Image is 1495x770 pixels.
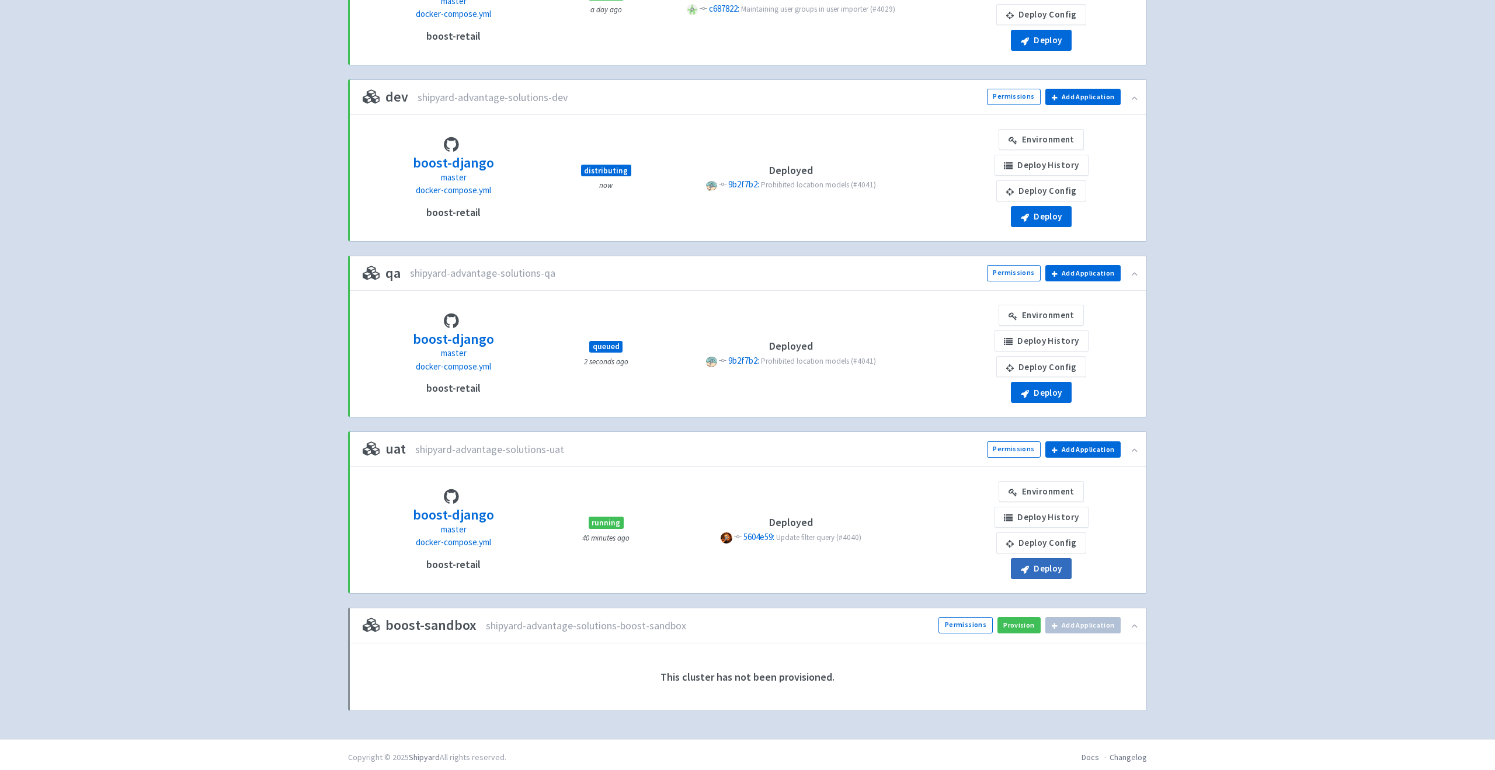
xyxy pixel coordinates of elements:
[426,207,481,218] h4: boost-retail
[1045,89,1121,105] button: Add Application
[1045,617,1121,633] button: Add Application
[363,618,477,633] h3: boost-sandbox
[667,340,915,352] h4: Deployed
[426,30,481,42] h4: boost-retail
[582,533,630,543] small: 40 minutes ago
[581,165,631,176] span: distributing
[413,171,494,184] p: master
[706,356,717,367] span: P
[706,180,717,191] span: P
[589,341,623,353] span: queued
[687,4,698,15] span: P
[413,155,494,170] h3: boost-django
[995,330,1089,351] a: Deploy History
[728,179,761,190] a: 9b2f7b2:
[363,89,408,104] h3: dev
[728,179,759,190] span: 9b2f7b2:
[416,184,491,197] a: docker-compose.yml
[728,355,761,366] a: 9b2f7b2:
[743,531,774,542] span: 5604e59:
[1110,752,1147,762] a: Changelog
[416,8,491,21] a: docker-compose.yml
[416,536,491,548] span: docker-compose.yml
[1011,30,1072,51] button: Deploy
[999,305,1084,326] a: Environment
[1045,265,1121,281] button: Add Application
[426,382,481,394] h4: boost-retail
[996,532,1086,553] a: Deploy Config
[667,165,915,176] h4: Deployed
[776,532,861,542] span: Update filter query (#4040)
[999,481,1084,502] a: Environment
[413,329,494,360] a: boost-django master
[995,507,1089,528] a: Deploy History
[413,507,494,522] h3: boost-django
[416,360,491,374] a: docker-compose.yml
[413,153,494,184] a: boost-django master
[761,180,876,190] span: Prohibited location models (#4041)
[996,4,1086,25] a: Deploy Config
[584,357,628,367] small: 2 seconds ago
[413,332,494,347] h3: boost-django
[761,356,876,366] span: Prohibited location models (#4041)
[987,89,1041,105] a: Permissions
[418,91,568,104] span: shipyard-advantage-solutions-dev
[363,657,1132,697] h4: This cluster has not been provisioned.
[709,3,739,14] span: c687822:
[590,5,622,15] small: a day ago
[709,3,741,14] a: c687822:
[743,531,776,542] a: 5604e59:
[416,184,491,196] span: docker-compose.yml
[938,617,992,633] a: Permissions
[987,441,1041,458] a: Permissions
[413,523,494,536] p: master
[363,441,406,457] h3: uat
[721,532,732,543] span: P
[348,751,506,764] div: Copyright © 2025 All rights reserved.
[1011,558,1072,579] button: Deploy
[1011,382,1072,403] button: Deploy
[997,617,1041,633] button: Provision
[416,536,491,549] a: docker-compose.yml
[995,155,1089,176] a: Deploy History
[1045,441,1121,458] button: Add Application
[987,265,1041,281] a: Permissions
[741,4,895,14] span: Maintaining user groups in user importer (#4029)
[996,180,1086,201] a: Deploy Config
[996,356,1086,377] a: Deploy Config
[1011,206,1072,227] button: Deploy
[1082,752,1099,762] a: Docs
[486,619,686,632] span: shipyard-advantage-solutions-boost-sandbox
[426,559,481,570] h4: boost-retail
[599,180,613,190] small: now
[363,266,401,281] h3: qa
[667,517,915,528] h4: Deployed
[415,443,564,456] span: shipyard-advantage-solutions-uat
[416,361,491,372] span: docker-compose.yml
[413,505,494,536] a: boost-django master
[589,517,624,528] span: running
[409,752,440,762] a: Shipyard
[999,129,1084,150] a: Environment
[728,355,759,366] span: 9b2f7b2:
[413,347,494,360] p: master
[410,267,555,280] span: shipyard-advantage-solutions-qa
[416,8,491,19] span: docker-compose.yml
